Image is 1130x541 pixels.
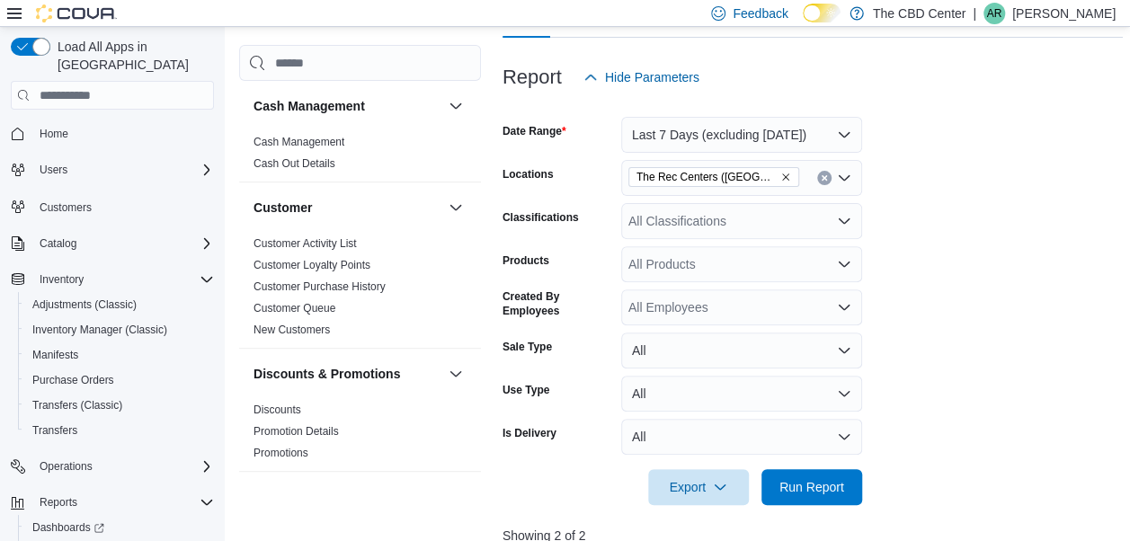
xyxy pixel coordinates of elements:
[503,340,552,354] label: Sale Type
[254,365,400,383] h3: Discounts & Promotions
[32,197,99,218] a: Customers
[18,292,221,317] button: Adjustments (Classic)
[837,214,851,228] button: Open list of options
[18,393,221,418] button: Transfers (Classic)
[605,68,699,86] span: Hide Parameters
[254,424,339,439] span: Promotion Details
[239,233,481,348] div: Customer
[837,171,851,185] button: Open list of options
[32,269,91,290] button: Inventory
[32,233,214,254] span: Catalog
[445,363,467,385] button: Discounts & Promotions
[780,172,791,182] button: Remove The Rec Centers (Rochester) from selection in this group
[803,4,841,22] input: Dark Mode
[803,22,804,23] span: Dark Mode
[254,97,365,115] h3: Cash Management
[621,419,862,455] button: All
[40,200,92,215] span: Customers
[659,469,738,505] span: Export
[445,197,467,218] button: Customer
[648,469,749,505] button: Export
[503,124,566,138] label: Date Range
[32,195,214,217] span: Customers
[254,280,386,293] a: Customer Purchase History
[50,38,214,74] span: Load All Apps in [GEOGRAPHIC_DATA]
[25,517,214,538] span: Dashboards
[25,369,214,391] span: Purchase Orders
[25,319,214,341] span: Inventory Manager (Classic)
[503,426,556,440] label: Is Delivery
[32,456,214,477] span: Operations
[18,418,221,443] button: Transfers
[254,258,370,272] span: Customer Loyalty Points
[40,495,77,510] span: Reports
[32,269,214,290] span: Inventory
[254,324,330,336] a: New Customers
[254,157,335,170] a: Cash Out Details
[873,3,965,24] p: The CBD Center
[40,459,93,474] span: Operations
[817,171,832,185] button: Clear input
[254,404,301,416] a: Discounts
[254,447,308,459] a: Promotions
[254,279,386,294] span: Customer Purchase History
[32,520,104,535] span: Dashboards
[987,3,1002,24] span: AR
[32,373,114,387] span: Purchase Orders
[254,156,335,171] span: Cash Out Details
[32,297,137,312] span: Adjustments (Classic)
[837,300,851,315] button: Open list of options
[503,253,549,268] label: Products
[254,323,330,337] span: New Customers
[621,376,862,412] button: All
[25,420,85,441] a: Transfers
[239,131,481,182] div: Cash Management
[503,289,614,318] label: Created By Employees
[4,157,221,182] button: Users
[4,267,221,292] button: Inventory
[18,317,221,342] button: Inventory Manager (Classic)
[254,259,370,271] a: Customer Loyalty Points
[503,67,562,88] h3: Report
[254,403,301,417] span: Discounts
[254,199,441,217] button: Customer
[576,59,707,95] button: Hide Parameters
[25,344,214,366] span: Manifests
[445,95,467,117] button: Cash Management
[503,383,549,397] label: Use Type
[25,344,85,366] a: Manifests
[761,469,862,505] button: Run Report
[503,167,554,182] label: Locations
[32,233,84,254] button: Catalog
[239,399,481,471] div: Discounts & Promotions
[983,3,1005,24] div: Anna Royer
[1012,3,1116,24] p: [PERSON_NAME]
[445,486,467,508] button: Finance
[25,395,214,416] span: Transfers (Classic)
[628,167,799,187] span: The Rec Centers (Rochester)
[32,323,167,337] span: Inventory Manager (Classic)
[4,193,221,219] button: Customers
[18,368,221,393] button: Purchase Orders
[254,237,357,250] a: Customer Activity List
[18,342,221,368] button: Manifests
[503,210,579,225] label: Classifications
[25,395,129,416] a: Transfers (Classic)
[621,117,862,153] button: Last 7 Days (excluding [DATE])
[40,272,84,287] span: Inventory
[25,294,144,315] a: Adjustments (Classic)
[18,515,221,540] a: Dashboards
[40,163,67,177] span: Users
[254,236,357,251] span: Customer Activity List
[254,302,335,315] a: Customer Queue
[4,120,221,146] button: Home
[254,365,441,383] button: Discounts & Promotions
[32,123,76,145] a: Home
[25,369,121,391] a: Purchase Orders
[254,136,344,148] a: Cash Management
[254,446,308,460] span: Promotions
[621,333,862,368] button: All
[40,127,68,141] span: Home
[254,199,312,217] h3: Customer
[254,97,441,115] button: Cash Management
